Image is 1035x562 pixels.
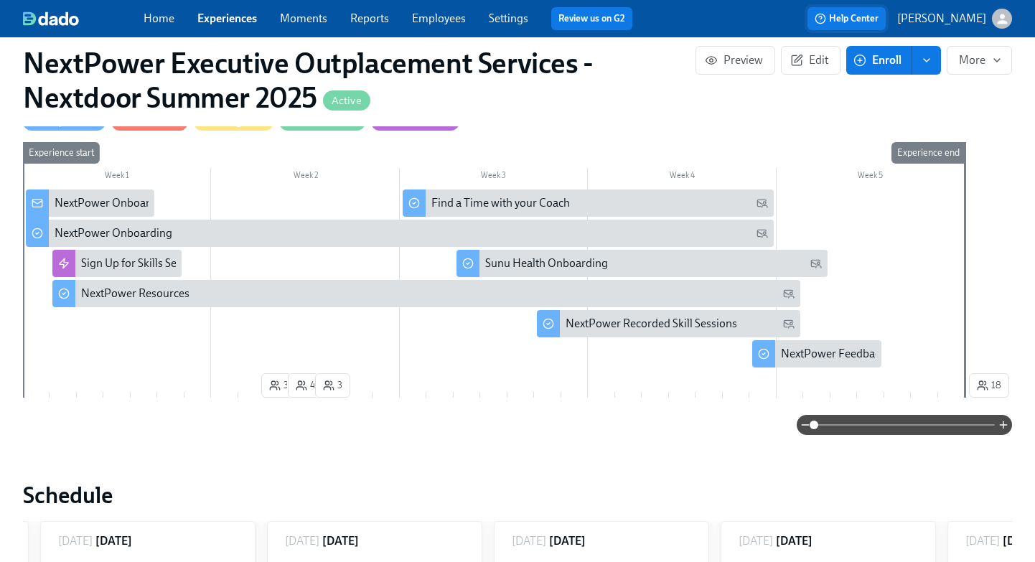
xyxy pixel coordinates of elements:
[23,481,1012,510] h2: Schedule
[588,168,776,187] div: Week 4
[322,533,359,549] h6: [DATE]
[739,533,773,549] p: [DATE]
[696,46,775,75] button: Preview
[403,189,774,217] div: Find a Time with your Coach
[969,373,1009,398] button: 18
[81,286,189,301] div: NextPower Resources
[456,250,828,277] div: Sunu Health Onboarding
[558,11,625,26] a: Review us on G2
[261,373,296,398] button: 3
[52,250,181,277] div: Sign Up for Skills Sessions
[296,378,315,393] span: 4
[947,46,1012,75] button: More
[793,53,828,67] span: Edit
[23,142,100,164] div: Experience start
[537,310,800,337] div: NextPower Recorded Skill Sessions
[144,11,174,25] a: Home
[566,316,737,332] div: NextPower Recorded Skill Sessions
[26,189,154,217] div: NextPower Onboarding
[912,46,941,75] button: enroll
[781,346,886,362] div: NextPower Feedback
[846,46,912,75] button: Enroll
[23,11,79,26] img: dado
[781,46,840,75] button: Edit
[197,11,257,25] a: Experiences
[965,533,1000,549] p: [DATE]
[211,168,399,187] div: Week 2
[55,195,172,211] div: NextPower Onboarding
[708,53,763,67] span: Preview
[285,533,319,549] p: [DATE]
[26,220,774,247] div: NextPower Onboarding
[752,340,881,367] div: NextPower Feedback
[815,11,879,26] span: Help Center
[431,195,570,211] div: Find a Time with your Coach
[549,533,586,549] h6: [DATE]
[323,95,370,106] span: Active
[776,533,812,549] h6: [DATE]
[95,533,132,549] h6: [DATE]
[551,7,632,30] button: Review us on G2
[23,168,211,187] div: Week 1
[777,168,965,187] div: Week 5
[757,228,768,239] svg: Personal Email
[783,318,795,329] svg: Personal Email
[897,9,1012,29] button: [PERSON_NAME]
[315,373,350,398] button: 3
[81,256,207,271] div: Sign Up for Skills Sessions
[23,46,696,115] h1: NextPower Executive Outplacement Services - Nextdoor Summer 2025
[269,378,289,393] span: 3
[891,142,965,164] div: Experience end
[412,11,466,25] a: Employees
[485,256,608,271] div: Sunu Health Onboarding
[810,258,822,269] svg: Personal Email
[783,288,795,299] svg: Personal Email
[807,7,886,30] button: Help Center
[55,225,172,241] div: NextPower Onboarding
[350,11,389,25] a: Reports
[977,378,1001,393] span: 18
[856,53,901,67] span: Enroll
[280,11,327,25] a: Moments
[288,373,323,398] button: 4
[512,533,546,549] p: [DATE]
[58,533,93,549] p: [DATE]
[323,378,342,393] span: 3
[959,53,1000,67] span: More
[400,168,588,187] div: Week 3
[52,280,800,307] div: NextPower Resources
[897,11,986,27] p: [PERSON_NAME]
[23,11,144,26] a: dado
[757,197,768,209] svg: Personal Email
[489,11,528,25] a: Settings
